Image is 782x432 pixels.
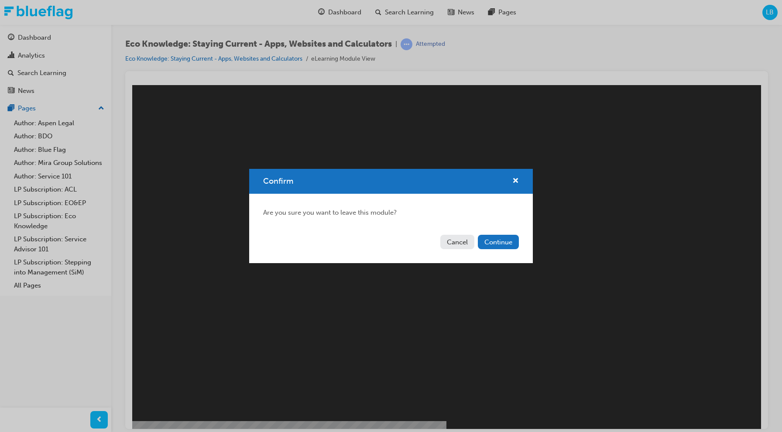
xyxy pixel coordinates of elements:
[512,176,519,187] button: cross-icon
[512,178,519,185] span: cross-icon
[263,176,293,186] span: Confirm
[440,235,474,249] button: Cancel
[249,194,533,232] div: Are you sure you want to leave this module?
[249,169,533,263] div: Confirm
[478,235,519,249] button: Continue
